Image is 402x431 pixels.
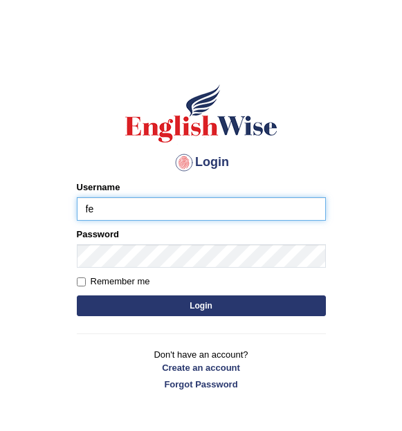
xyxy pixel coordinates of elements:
p: Don't have an account? [77,348,326,391]
label: Remember me [77,275,150,288]
input: Remember me [77,277,86,286]
button: Login [77,295,326,316]
a: Forgot Password [77,378,326,391]
a: Create an account [77,361,326,374]
h4: Login [77,152,326,174]
label: Password [77,228,119,241]
label: Username [77,181,120,194]
img: Logo of English Wise sign in for intelligent practice with AI [122,82,280,145]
